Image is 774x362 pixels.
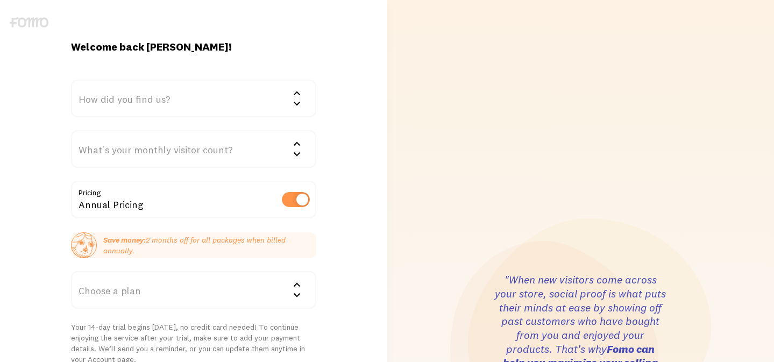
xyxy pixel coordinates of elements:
[71,181,316,220] div: Annual Pricing
[71,271,316,309] div: Choose a plan
[103,235,146,245] strong: Save money:
[71,80,316,117] div: How did you find us?
[71,40,316,54] h1: Welcome back [PERSON_NAME]!
[10,17,48,27] img: fomo-logo-gray-b99e0e8ada9f9040e2984d0d95b3b12da0074ffd48d1e5cb62ac37fc77b0b268.svg
[103,235,316,256] p: 2 months off for all packages when billed annually.
[71,130,316,168] div: What's your monthly visitor count?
